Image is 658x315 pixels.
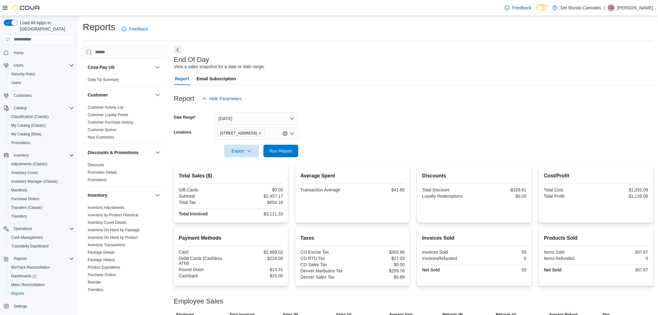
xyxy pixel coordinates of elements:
[9,272,39,280] a: Dashboards
[9,290,74,297] span: Reports
[88,162,104,167] span: Discounts
[88,280,101,285] span: Reorder
[88,170,117,175] span: Promotion Details
[14,106,26,110] span: Catalog
[83,204,166,296] div: Inventory
[14,63,23,68] span: Users
[88,112,128,117] span: Customer Loyalty Points
[179,194,230,199] div: Subtotal
[9,122,48,129] a: My Catalog (Classic)
[9,178,74,185] span: Inventory Manager (Classic)
[9,79,23,87] a: Users
[9,122,74,129] span: My Catalog (Classic)
[179,200,230,205] div: Total Tax
[9,130,44,138] a: My Catalog (Beta)
[179,211,208,216] strong: Total Invoiced
[6,168,76,177] button: Inventory Count
[560,4,601,12] p: Del Mundo Cannabis
[354,250,405,255] div: $365.96
[88,250,115,255] a: Package Details
[9,178,60,185] a: Inventory Manager (Classic)
[11,255,29,262] button: Reports
[12,5,40,11] img: Cova
[9,234,45,241] a: Cash Management
[88,105,123,110] a: Customer Activity List
[9,213,74,220] span: Transfers
[6,263,76,272] button: BioTrack Reconciliation
[88,250,115,255] span: Package Details
[11,123,46,128] span: My Catalog (Classic)
[14,153,29,158] span: Inventory
[88,120,133,125] span: Customer Purchase History
[88,149,153,156] button: Discounts & Promotions
[11,140,30,145] span: Promotions
[174,46,181,54] button: Next
[597,187,648,192] div: $1,331.09
[6,212,76,221] button: Transfers
[179,172,283,180] h2: Total Sales ($)
[544,234,648,242] h2: Products Sold
[11,49,74,57] span: Home
[83,21,115,33] h1: Reports
[6,272,76,280] a: Dashboards
[536,4,549,11] input: Dark Mode
[9,169,40,176] a: Inventory Count
[1,104,76,112] button: Catalog
[88,178,107,182] a: Promotions
[9,281,74,289] span: Metrc Reconciliation
[88,205,124,210] span: Inventory Adjustments
[199,92,244,105] button: Hide Parameters
[1,91,76,100] button: Customers
[11,188,27,193] span: Manifests
[232,267,283,272] div: $13.31
[88,220,127,225] span: Inventory Count Details
[88,235,138,240] span: Inventory On Hand by Product
[129,26,148,32] span: Feedback
[228,145,255,157] span: Export
[1,224,76,233] button: Operations
[88,243,125,247] a: Inventory Transactions
[1,302,76,311] button: Settings
[9,213,29,220] a: Transfers
[354,256,405,261] div: $27.03
[512,5,531,11] span: Feedback
[475,194,526,199] div: $0.00
[175,73,189,85] span: Report
[154,191,161,199] button: Inventory
[6,177,76,186] button: Inventory Manager (Classic)
[11,72,35,77] span: Security Roles
[6,160,76,168] button: Adjustments (Classic)
[263,145,298,157] button: Run Report
[258,131,262,135] button: Remove 2394 S Broadway from selection in this group
[17,20,74,32] span: Load All Apps in [GEOGRAPHIC_DATA]
[6,289,76,298] button: Reports
[6,130,76,139] button: My Catalog (Beta)
[88,257,115,262] span: Package History
[174,115,196,120] label: Date Range
[607,4,615,12] div: Cody Brumfield
[6,121,76,130] button: My Catalog (Classic)
[11,225,35,233] button: Operations
[88,64,114,70] h3: Cova Pay US
[9,79,74,87] span: Users
[597,194,648,199] div: $1,126.08
[354,262,405,267] div: $0.50
[11,162,47,167] span: Adjustments (Classic)
[6,280,76,289] button: Metrc Reconciliation
[220,130,257,136] span: [STREET_ADDRESS]
[88,272,116,277] span: Purchase Orders
[290,131,294,136] button: Open list of options
[422,172,526,180] h2: Discounts
[232,211,283,216] div: $3,111.33
[88,192,107,198] h3: Inventory
[179,273,230,278] div: Cashback
[422,256,473,261] div: InvoicesRefunded
[11,114,49,119] span: Classification (Classic)
[88,77,119,82] span: Daily Tip Summary
[88,235,138,240] a: Inventory On Hand by Product
[88,170,117,175] a: Promotion Details
[11,302,74,310] span: Settings
[9,195,74,203] span: Purchase Orders
[422,187,473,192] div: Total Discount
